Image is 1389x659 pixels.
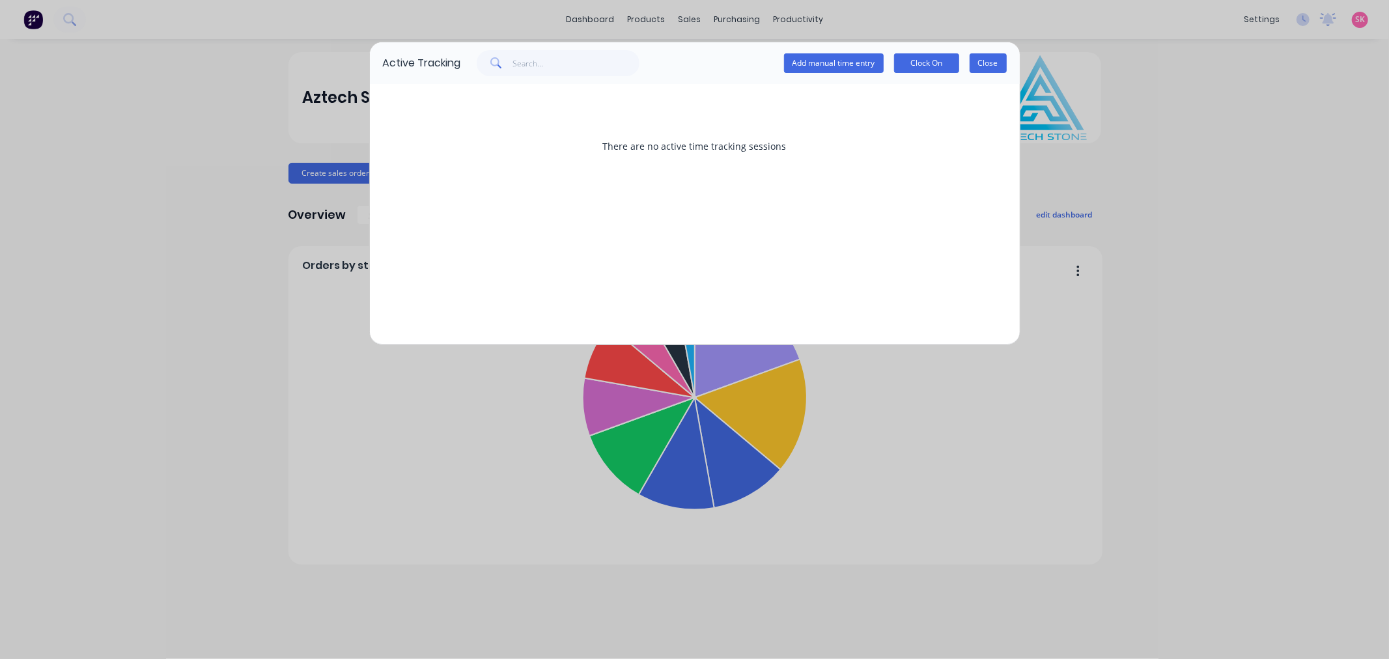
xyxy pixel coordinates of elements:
[894,53,959,73] button: Clock On
[784,53,884,73] button: Add manual time entry
[970,53,1007,73] button: Close
[383,55,461,71] div: Active Tracking
[512,50,639,76] input: Search...
[383,97,1007,195] div: There are no active time tracking sessions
